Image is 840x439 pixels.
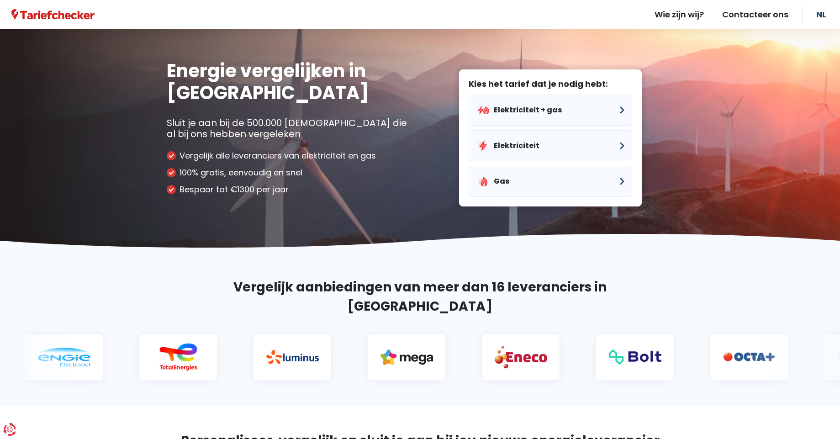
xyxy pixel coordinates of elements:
[167,151,413,161] li: Vergelijk alle leveranciers van elektriciteit en gas
[469,95,632,126] button: Elektriciteit + gas
[167,185,413,195] li: Bespaar tot €1300 per jaar
[149,343,202,371] img: Total Energies
[492,345,544,369] img: Eneco
[167,168,413,178] li: 100% gratis, eenvoudig en snel
[720,352,773,362] img: Octa +
[35,348,88,367] img: Engie electrabel
[469,79,632,89] label: Kies het tarief dat je nodig hebt:
[469,166,632,197] button: Gas
[264,350,316,364] img: Luminus
[167,117,413,139] p: Sluit je aan bij de 500.000 [DEMOGRAPHIC_DATA] die al bij ons hebben vergeleken
[469,130,632,161] button: Elektriciteit
[11,9,95,21] img: Tariefchecker logo
[11,9,95,21] a: Tariefchecker
[378,349,430,365] img: Mega
[167,60,413,104] h1: Energie vergelijken in [GEOGRAPHIC_DATA]
[606,349,659,364] img: Bolt
[167,278,674,316] h2: Vergelijk aanbiedingen van meer dan 16 leveranciers in [GEOGRAPHIC_DATA]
